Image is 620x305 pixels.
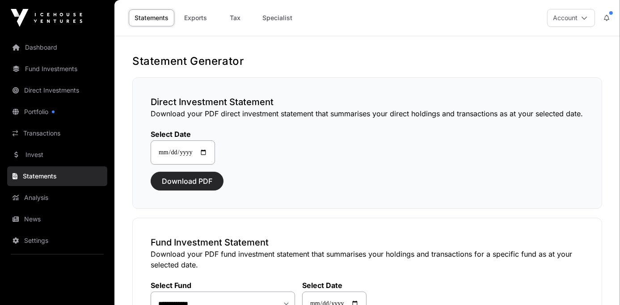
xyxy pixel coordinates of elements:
[151,249,584,270] p: Download your PDF fund investment statement that summarises your holdings and transactions for a ...
[7,188,107,208] a: Analysis
[257,9,298,26] a: Specialist
[178,9,214,26] a: Exports
[7,80,107,100] a: Direct Investments
[217,9,253,26] a: Tax
[7,209,107,229] a: News
[547,9,595,27] button: Account
[7,231,107,250] a: Settings
[11,9,82,27] img: Icehouse Ventures Logo
[151,172,224,191] button: Download PDF
[151,281,295,290] label: Select Fund
[575,262,620,305] iframe: Chat Widget
[302,281,367,290] label: Select Date
[7,102,107,122] a: Portfolio
[129,9,174,26] a: Statements
[162,176,212,186] span: Download PDF
[132,54,602,68] h1: Statement Generator
[7,38,107,57] a: Dashboard
[7,123,107,143] a: Transactions
[151,181,224,190] a: Download PDF
[151,108,584,119] p: Download your PDF direct investment statement that summarises your direct holdings and transactio...
[151,130,215,139] label: Select Date
[7,145,107,165] a: Invest
[151,96,584,108] h3: Direct Investment Statement
[151,236,584,249] h3: Fund Investment Statement
[7,59,107,79] a: Fund Investments
[7,166,107,186] a: Statements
